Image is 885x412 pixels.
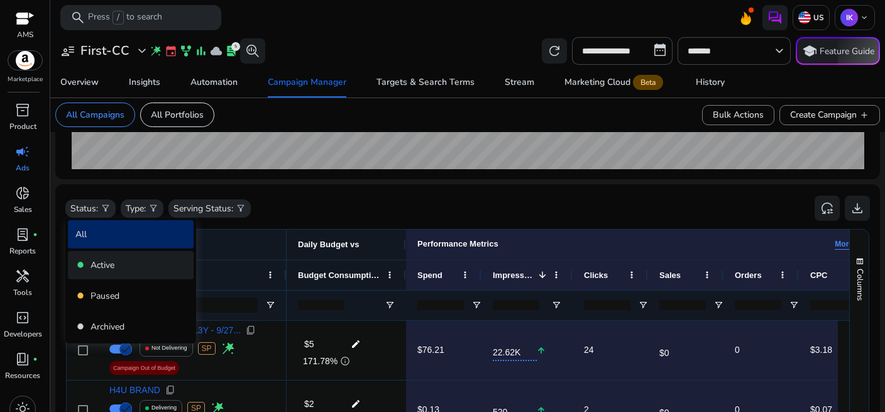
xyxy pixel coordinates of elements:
span: fiber_manual_record [75,291,85,301]
span: fiber_manual_record [75,260,85,270]
span: fiber_manual_record [75,321,85,331]
p: Paused [91,289,119,303]
p: Archived [91,320,124,333]
p: Active [91,259,114,272]
p: All [75,228,87,241]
